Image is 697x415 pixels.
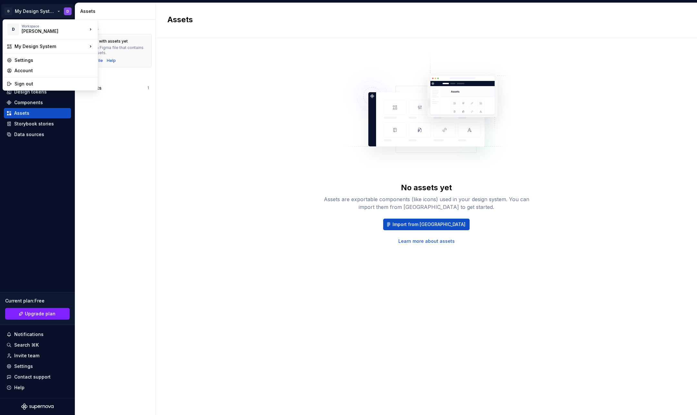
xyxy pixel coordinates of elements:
div: [PERSON_NAME] [22,28,76,35]
div: Sign out [15,81,94,87]
div: Account [15,67,94,74]
div: D [7,24,19,35]
div: Workspace [22,24,87,28]
div: Settings [15,57,94,64]
div: My Design System [15,43,87,50]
